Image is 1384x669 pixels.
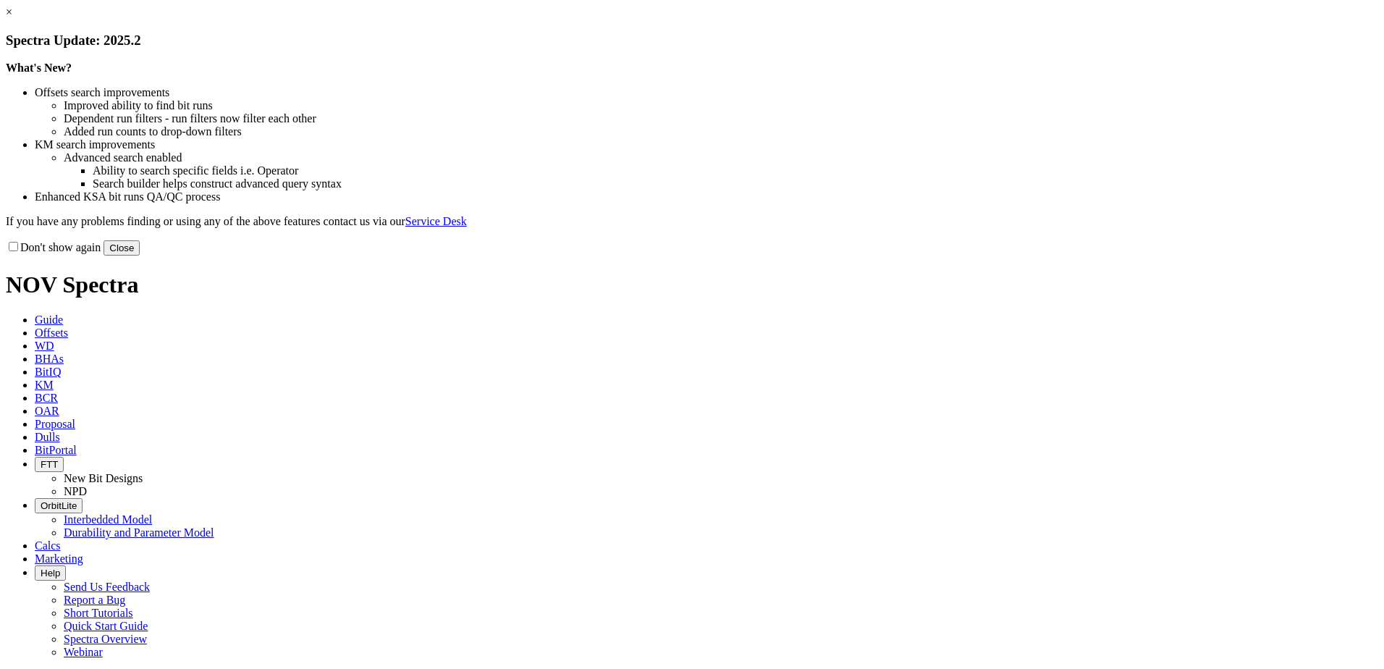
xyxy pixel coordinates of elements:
a: Durability and Parameter Model [64,526,214,539]
a: Send Us Feedback [64,581,150,593]
li: Advanced search enabled [64,151,1378,164]
li: Dependent run filters - run filters now filter each other [64,112,1378,125]
span: BitPortal [35,444,77,456]
h3: Spectra Update: 2025.2 [6,33,1378,49]
li: Enhanced KSA bit runs QA/QC process [35,190,1378,203]
span: Dulls [35,431,60,443]
input: Don't show again [9,242,18,251]
a: Webinar [64,646,103,658]
li: Improved ability to find bit runs [64,99,1378,112]
span: Help [41,568,60,578]
span: Guide [35,314,63,326]
a: Service Desk [405,215,467,227]
a: Spectra Overview [64,633,147,645]
li: KM search improvements [35,138,1378,151]
span: Proposal [35,418,75,430]
a: Short Tutorials [64,607,133,619]
span: OrbitLite [41,500,77,511]
p: If you have any problems finding or using any of the above features contact us via our [6,215,1378,228]
a: Quick Start Guide [64,620,148,632]
a: Report a Bug [64,594,125,606]
span: FTT [41,459,58,470]
li: Ability to search specific fields i.e. Operator [93,164,1378,177]
span: BCR [35,392,58,404]
span: BitIQ [35,366,61,378]
a: Interbedded Model [64,513,152,526]
a: NPD [64,485,87,497]
li: Search builder helps construct advanced query syntax [93,177,1378,190]
span: Marketing [35,552,83,565]
span: WD [35,340,54,352]
a: × [6,6,12,18]
a: New Bit Designs [64,472,143,484]
span: OAR [35,405,59,417]
li: Added run counts to drop-down filters [64,125,1378,138]
span: Offsets [35,327,68,339]
span: Calcs [35,539,61,552]
span: BHAs [35,353,64,365]
li: Offsets search improvements [35,86,1378,99]
strong: What's New? [6,62,72,74]
label: Don't show again [6,241,101,253]
h1: NOV Spectra [6,272,1378,298]
span: KM [35,379,54,391]
button: Close [104,240,140,256]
